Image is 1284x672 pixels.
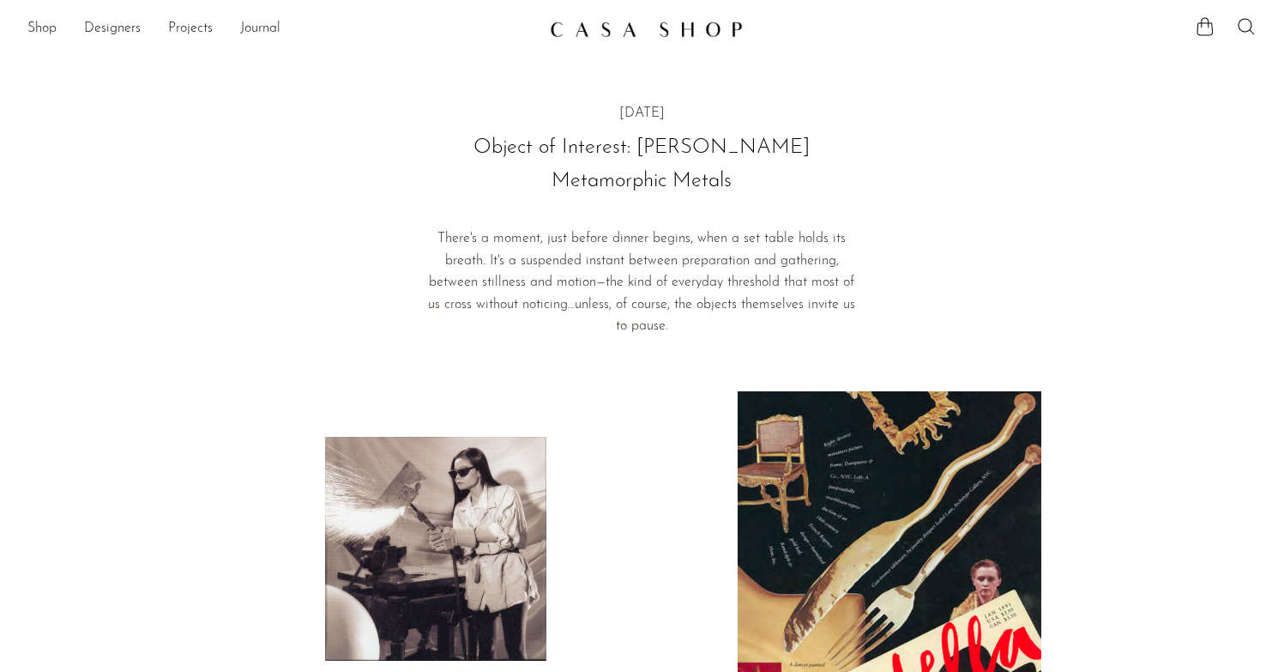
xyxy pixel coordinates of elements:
[27,15,536,44] ul: NEW HEADER MENU
[27,18,57,40] a: Shop
[240,18,280,40] a: Journal
[27,15,536,44] nav: Desktop navigation
[421,103,862,125] p: [DATE]
[84,18,141,40] a: Designers
[421,131,862,197] h2: Object of Interest: [PERSON_NAME] Metamorphic Metals
[421,228,862,338] p: There's a moment, just before dinner begins, when a set table holds its breath. It's a suspended ...
[168,18,213,40] a: Projects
